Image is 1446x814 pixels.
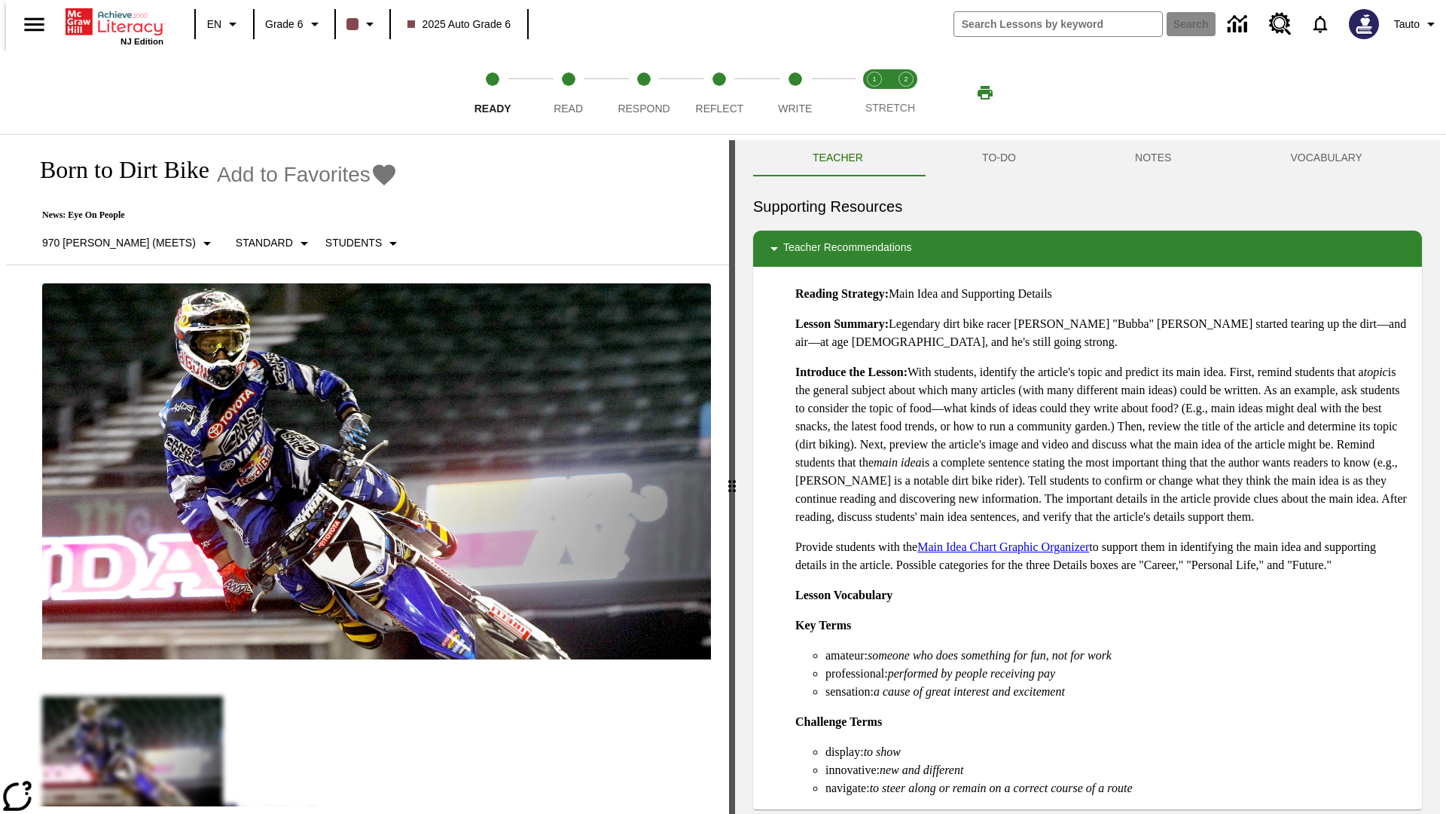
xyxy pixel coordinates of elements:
button: VOCABULARY [1231,140,1422,176]
strong: Introduce the Lesson: [795,366,908,378]
em: performed by people receiving pay [888,667,1055,680]
em: topic [1364,366,1388,378]
button: Profile/Settings [1388,11,1446,38]
span: NJ Edition [120,37,163,46]
em: a cause of great interest and excitement [874,685,1065,698]
img: Avatar [1349,9,1379,39]
button: Add to Favorites - Born to Dirt Bike [217,161,398,188]
h6: Supporting Resources [753,194,1422,219]
p: Legendary dirt bike racer [PERSON_NAME] "Bubba" [PERSON_NAME] started tearing up the dirt—and air... [795,315,1410,351]
li: navigate: [825,779,1410,797]
button: NOTES [1075,140,1231,176]
button: Scaffolds, Standard [230,230,319,257]
span: Read [554,103,583,115]
a: Notifications [1301,5,1340,44]
em: new and different [880,764,963,776]
span: Add to Favorites [217,163,371,187]
a: Data Center [1219,4,1260,45]
span: Tauto [1394,17,1420,32]
p: Students [325,235,382,251]
button: Read step 2 of 5 [524,51,612,134]
img: Motocross racer James Stewart flies through the air on his dirt bike. [42,283,711,660]
li: amateur: [825,647,1410,665]
button: Stretch Respond step 2 of 2 [884,51,928,134]
em: main idea [874,456,922,469]
em: someone who does something for fun, not for work [868,649,1112,662]
button: Select Lexile, 970 Lexile (Meets) [36,230,222,257]
button: Ready step 1 of 5 [449,51,536,134]
p: Teacher Recommendations [783,240,911,258]
strong: Lesson Vocabulary [795,589,892,601]
em: to show [864,745,901,758]
span: Ready [474,103,511,115]
button: Write step 5 of 5 [752,51,839,134]
p: With students, identify the article's topic and predict its main idea. First, remind students tha... [795,363,1410,526]
strong: Lesson Summary: [795,317,889,330]
h1: Born to Dirt Bike [24,156,209,184]
input: search field [954,12,1162,36]
button: Select a new avatar [1340,5,1388,44]
span: 2025 Auto Grade 6 [407,17,511,32]
span: Reflect [696,103,744,115]
span: EN [207,17,221,32]
div: Press Enter or Spacebar and then press right and left arrow keys to move the slider [729,140,735,814]
span: Respond [618,103,670,115]
button: Print [961,79,1009,106]
em: to steer along or remain on a correct course of a route [870,782,1133,794]
button: Reflect step 4 of 5 [676,51,763,134]
p: Main Idea and Supporting Details [795,285,1410,303]
li: sensation: [825,683,1410,701]
li: innovative: [825,761,1410,779]
strong: Key Terms [795,619,851,632]
p: Provide students with the to support them in identifying the main idea and supporting details in ... [795,538,1410,574]
li: display: [825,743,1410,761]
div: reading [6,140,729,806]
strong: Reading Strategy: [795,287,889,300]
text: 1 [872,75,876,83]
div: Instructional Panel Tabs [753,140,1422,176]
button: Grade: Grade 6, Select a grade [259,11,330,38]
button: Respond step 3 of 5 [600,51,688,134]
p: News: Eye On People [24,210,408,221]
div: Teacher Recommendations [753,231,1422,267]
button: Select Student [319,230,408,257]
div: activity [735,140,1440,814]
span: Grade 6 [265,17,304,32]
p: 970 [PERSON_NAME] (Meets) [42,235,196,251]
button: Language: EN, Select a language [200,11,249,38]
p: Standard [236,235,293,251]
div: Home [66,5,163,46]
button: Open side menu [12,2,56,47]
span: Write [778,103,812,115]
a: Main Idea Chart Graphic Organizer [917,540,1089,553]
button: Teacher [753,140,923,176]
strong: Challenge Terms [795,715,882,728]
span: STRETCH [865,102,915,114]
li: professional: [825,665,1410,683]
a: Resource Center, Will open in new tab [1260,4,1301,44]
text: 2 [904,75,908,83]
button: Class color is dark brown. Change class color [340,11,385,38]
button: TO-DO [923,140,1075,176]
button: Stretch Read step 1 of 2 [853,51,896,134]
